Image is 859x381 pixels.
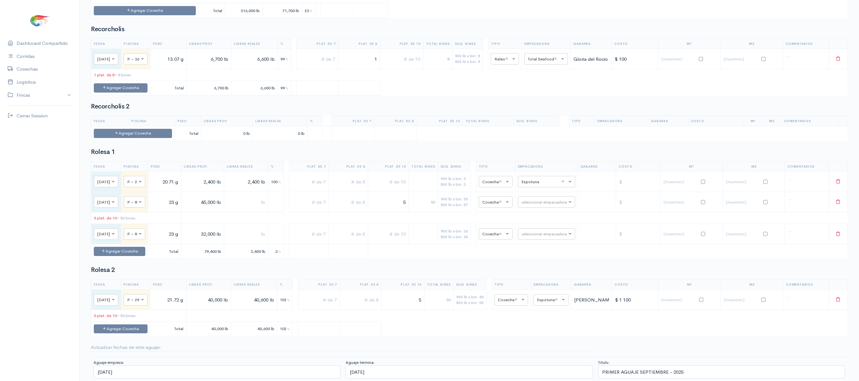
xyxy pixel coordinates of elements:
th: Libras Proy. [186,280,231,290]
input: lb [189,293,228,306]
th: % [278,38,291,49]
div: 8 [426,56,450,62]
input: # de 10 [371,175,406,188]
input: # de 7 [292,175,326,188]
td: Aguaje termina: [343,357,595,381]
h2: Recorcholis [91,26,848,33]
span: % [310,9,313,13]
th: Comentarios [781,116,838,126]
th: % [268,161,284,171]
input: (muestreo) [663,177,701,186]
input: lb [234,52,275,66]
th: Plat. de 10 [368,161,409,171]
th: Piscina [129,116,175,126]
th: Empacadora [594,116,648,126]
input: lb [189,52,229,66]
button: Agregar Cosecha [94,6,196,15]
input: g [151,175,178,188]
th: Peso [150,280,186,290]
td: Total [150,322,186,336]
th: Libras Reales [252,116,307,126]
td: 6,700 lb [186,81,231,95]
td: Total [150,81,187,95]
th: Empacadora [515,161,578,171]
span: Clear all [555,296,560,303]
input: lb [184,228,221,241]
th: M1 [658,280,721,290]
td: 40,600 lb [231,322,277,336]
input: $ [619,175,658,188]
th: Libras Proy. [181,161,224,171]
input: # de 7 [299,52,336,66]
th: Total Bines [423,38,452,49]
td: 2,400 lb [224,244,268,259]
th: M1 [661,161,723,171]
input: $ [619,228,658,241]
input: # de 10 [384,293,422,306]
th: Plat. de 10 [416,116,463,126]
input: # de 8 [331,196,365,209]
th: Tipo [569,116,594,126]
th: Piscina [121,161,148,171]
span: Clear all [499,231,504,238]
td: Aguaje empieza: [91,357,343,381]
input: # de 7 [301,293,337,306]
button: Agregar Cosecha [94,247,145,256]
span: % [287,298,290,302]
td: 6,600 lb [231,81,278,95]
th: Tipo [488,38,522,49]
th: Costo [612,280,658,290]
th: M1 [744,116,762,126]
input: g [153,293,183,306]
th: M2 [720,38,783,49]
input: (muestreo) [663,229,701,239]
th: Fecha [91,116,129,126]
input: lb [227,175,265,188]
th: M2 [721,280,783,290]
input: # de 10 [371,196,406,209]
button: Agregar Cosecha [94,129,172,138]
th: Plat. de 10 [380,38,423,49]
input: # de 10 [371,228,406,241]
th: Peso [175,116,201,126]
th: Piscina [121,280,150,290]
th: Sug. Bines [438,161,471,171]
input: # de 7 [292,228,326,241]
th: M2 [762,116,781,126]
th: M1 [658,38,720,49]
input: $ [614,52,655,66]
div: 900 lb x bin: 45 [456,294,484,300]
th: Gabarra [571,280,612,290]
button: Agregar Cosecha [94,324,148,334]
input: # de 8 [341,52,377,66]
span: 99 [280,85,288,91]
div: Actualizar fechas de este aguaje: [91,344,848,351]
input: lb [234,293,274,306]
td: 0 lb [201,126,252,141]
th: Plat. de 8 [340,280,381,290]
th: Costo [616,161,661,171]
th: Libras Proy. [186,38,231,49]
input: lb [227,228,265,241]
span: Clear all [505,56,511,62]
th: Libras Reales [224,161,268,171]
span: % [285,86,288,90]
div: 800 lb x bin: 9 [455,59,480,65]
th: Total Bines [424,280,454,290]
span: 3 [275,249,281,254]
input: # de 8 [331,228,365,241]
th: Libras Reales [231,280,277,290]
th: Peso [150,38,187,49]
input: (muestreo) [723,54,761,64]
span: Clear all [514,296,520,303]
span: = 50 bines [117,215,135,221]
input: lb [184,175,221,188]
th: Plat. de 8 [328,161,368,171]
input: # de 7 [292,196,326,209]
th: Total Bines [463,116,514,126]
span: 102 [280,297,290,302]
input: (muestreo) [725,229,763,239]
div: 900 lb x bin: 3 [441,176,468,182]
h2: Rolesa 2 [91,267,848,274]
th: Comentarios [783,280,829,290]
